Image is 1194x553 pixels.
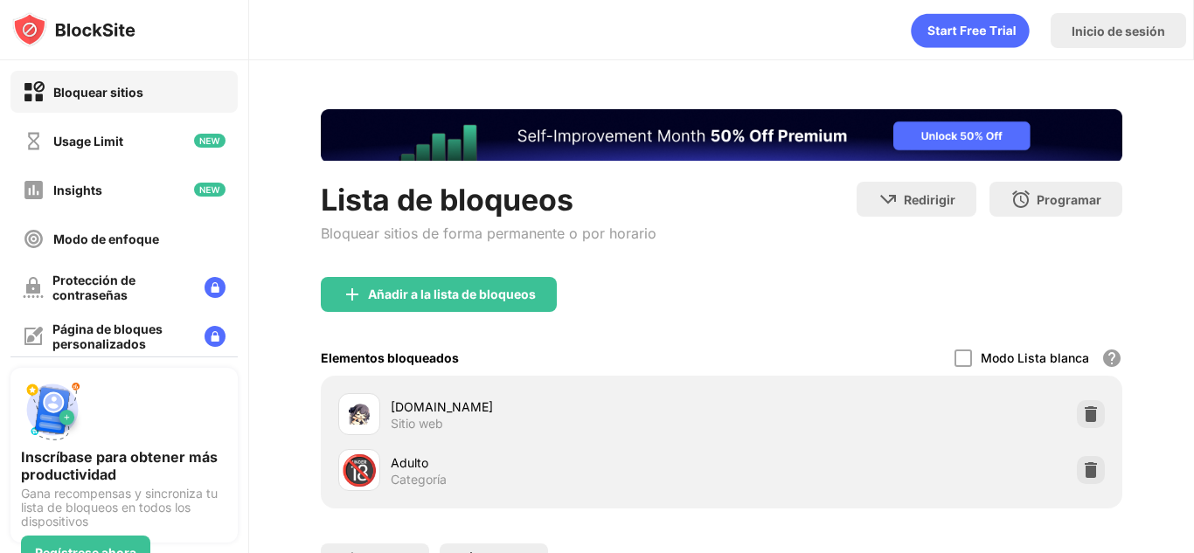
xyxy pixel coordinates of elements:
[391,416,443,432] div: Sitio web
[321,109,1122,161] iframe: Banner
[349,404,370,425] img: favicons
[341,453,378,488] div: 🔞
[23,228,45,250] img: focus-off.svg
[391,472,447,487] div: Categoría
[321,225,656,242] div: Bloquear sitios de forma permanente o por horario
[23,277,44,298] img: password-protection-off.svg
[12,12,135,47] img: logo-blocksite.svg
[21,378,84,441] img: push-signup.svg
[205,326,226,347] img: lock-menu.svg
[52,321,191,351] div: Página de bloques personalizados
[981,350,1089,365] div: Modo Lista blanca
[52,273,191,302] div: Protección de contraseñas
[23,81,45,103] img: block-on.svg
[53,134,123,149] div: Usage Limit
[21,487,227,529] div: Gana recompensas y sincroniza tu lista de bloqueos en todos los dispositivos
[1037,192,1101,207] div: Programar
[391,397,722,416] div: [DOMAIN_NAME]
[23,179,45,201] img: insights-off.svg
[368,287,536,301] div: Añadir a la lista de bloqueos
[321,350,459,365] div: Elementos bloqueados
[23,130,45,152] img: time-usage-off.svg
[205,277,226,298] img: lock-menu.svg
[1072,24,1165,38] div: Inicio de sesión
[53,183,102,197] div: Insights
[23,326,44,347] img: customize-block-page-off.svg
[904,192,955,207] div: Redirigir
[391,453,722,472] div: Adulto
[194,134,226,148] img: new-icon.svg
[21,448,227,483] div: Inscríbase para obtener más productividad
[911,13,1030,48] div: animation
[321,182,656,218] div: Lista de bloqueos
[53,232,159,246] div: Modo de enfoque
[53,85,143,100] div: Bloquear sitios
[194,183,226,197] img: new-icon.svg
